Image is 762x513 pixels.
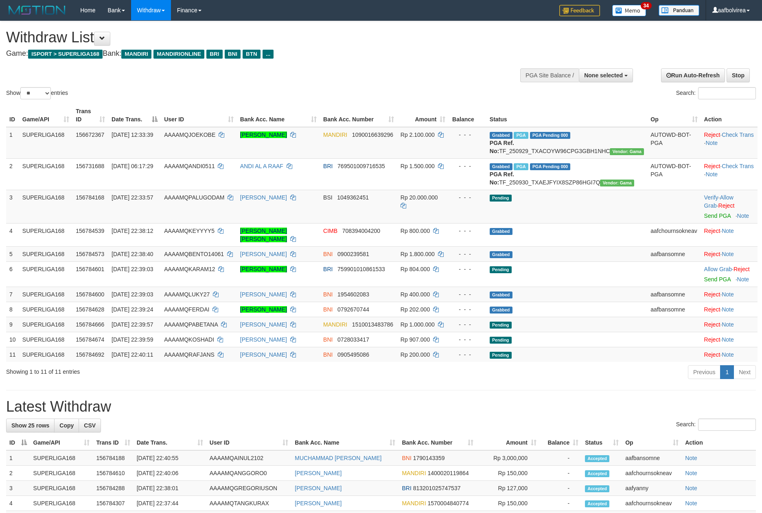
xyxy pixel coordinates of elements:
a: Previous [688,365,720,379]
div: - - - [452,193,483,202]
a: Check Trans [722,163,754,169]
span: 156784601 [76,266,104,272]
td: SUPERLIGA168 [19,332,72,347]
a: [PERSON_NAME] [295,500,342,506]
td: 11 [6,347,19,362]
td: 7 [6,287,19,302]
td: SUPERLIGA168 [19,190,72,223]
span: · [704,266,734,272]
span: Copy 813201025747537 to clipboard [413,485,461,491]
div: - - - [452,305,483,313]
a: Note [722,336,734,343]
div: PGA Site Balance / [520,68,579,82]
img: MOTION_logo.png [6,4,68,16]
span: Rp 907.000 [401,336,430,343]
td: 6 [6,261,19,287]
label: Search: [676,87,756,99]
span: Pending [490,195,512,202]
span: AAAAMQJOEKOBE [164,132,215,138]
span: [DATE] 22:40:11 [112,351,153,358]
a: [PERSON_NAME] [240,291,287,298]
span: Pending [490,322,512,329]
span: MANDIRI [402,500,426,506]
th: Bank Acc. Number: activate to sort column ascending [399,435,477,450]
div: - - - [452,250,483,258]
td: aafbansomne [647,287,701,302]
a: Stop [727,68,750,82]
a: Reject [704,132,720,138]
a: Note [737,276,749,283]
td: aafchournsokneav [622,466,682,481]
div: - - - [452,265,483,273]
div: - - - [452,320,483,329]
span: BNI [402,455,411,461]
span: Copy 0728033417 to clipboard [337,336,369,343]
td: SUPERLIGA168 [19,287,72,302]
span: Grabbed [490,163,512,170]
a: Note [722,291,734,298]
td: aafbansomne [647,246,701,261]
a: Run Auto-Refresh [661,68,725,82]
a: ANDI AL A RAAF [240,163,283,169]
span: MANDIRI [402,470,426,476]
td: 1 [6,127,19,159]
a: Allow Grab [704,266,732,272]
th: Amount: activate to sort column ascending [477,435,540,450]
th: Bank Acc. Name: activate to sort column ascending [291,435,399,450]
td: AUTOWD-BOT-PGA [647,127,701,159]
td: - [540,466,582,481]
td: · [701,246,758,261]
td: 5 [6,246,19,261]
a: CSV [79,419,101,432]
h1: Latest Withdraw [6,399,756,415]
th: ID: activate to sort column descending [6,435,30,450]
input: Search: [698,87,756,99]
a: [PERSON_NAME] [PERSON_NAME] [240,228,287,242]
span: [DATE] 22:39:59 [112,336,153,343]
a: Reject [704,306,720,313]
h4: Game: Bank: [6,50,500,58]
span: BNI [323,351,333,358]
a: Send PGA [704,276,731,283]
th: Amount: activate to sort column ascending [397,104,449,127]
td: 4 [6,496,30,511]
span: BRI [323,266,333,272]
div: - - - [452,227,483,235]
td: SUPERLIGA168 [19,347,72,362]
span: Pending [490,266,512,273]
th: Bank Acc. Number: activate to sort column ascending [320,104,397,127]
td: [DATE] 22:38:01 [134,481,206,496]
td: [DATE] 22:37:44 [134,496,206,511]
th: ID [6,104,19,127]
td: SUPERLIGA168 [19,158,72,190]
span: Rp 804.000 [401,266,430,272]
th: Action [682,435,756,450]
th: Game/API: activate to sort column ascending [30,435,93,450]
span: Show 25 rows [11,422,49,429]
td: · [701,223,758,246]
td: AAAAMQAINUL2102 [206,450,292,466]
a: Note [685,485,697,491]
span: Grabbed [490,307,512,313]
span: BNI [323,306,333,313]
td: Rp 127,000 [477,481,540,496]
a: Reject [704,351,720,358]
span: 156784168 [76,194,104,201]
span: AAAAMQANDI0511 [164,163,215,169]
span: Copy 1400020119864 to clipboard [427,470,469,476]
td: · [701,347,758,362]
td: Rp 3,000,000 [477,450,540,466]
span: Copy [59,422,74,429]
span: BNI [323,291,333,298]
span: [DATE] 22:39:24 [112,306,153,313]
span: Accepted [585,455,609,462]
span: MANDIRI [323,321,347,328]
td: 4 [6,223,19,246]
span: Rp 1.500.000 [401,163,435,169]
td: TF_250930_TXAEJFYIX8SZP86HGI7Q [486,158,647,190]
span: Copy 1954602083 to clipboard [337,291,369,298]
td: 156784307 [93,496,133,511]
td: [DATE] 22:40:06 [134,466,206,481]
span: 156784600 [76,291,104,298]
th: Op: activate to sort column ascending [622,435,682,450]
